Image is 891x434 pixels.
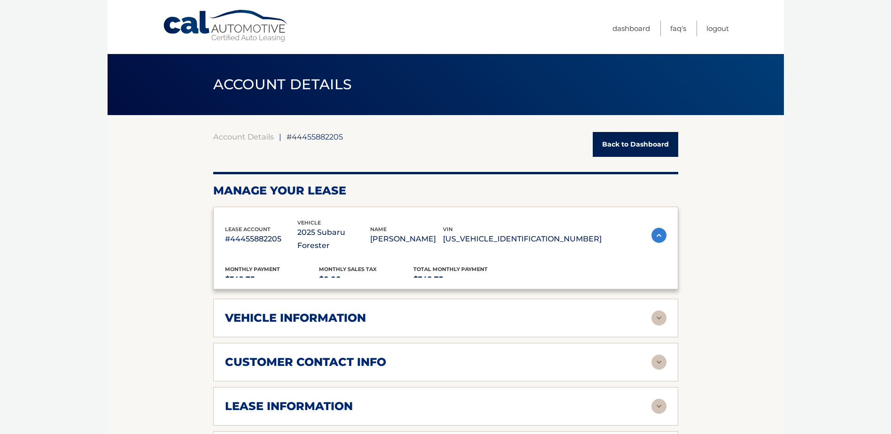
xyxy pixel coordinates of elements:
[297,219,321,226] span: vehicle
[225,232,298,246] p: #44455882205
[279,132,281,141] span: |
[225,273,319,286] p: $349.75
[651,355,666,370] img: accordion-rest.svg
[593,132,678,157] a: Back to Dashboard
[213,76,352,93] span: ACCOUNT DETAILS
[443,226,453,232] span: vin
[163,9,289,43] a: Cal Automotive
[213,184,678,198] h2: Manage Your Lease
[706,21,729,36] a: Logout
[287,132,343,141] span: #44455882205
[370,232,443,246] p: [PERSON_NAME]
[370,226,387,232] span: name
[612,21,650,36] a: Dashboard
[225,311,366,325] h2: vehicle information
[413,273,508,286] p: $349.75
[413,266,488,272] span: Total Monthly Payment
[670,21,686,36] a: FAQ's
[651,310,666,325] img: accordion-rest.svg
[651,228,666,243] img: accordion-active.svg
[213,132,274,141] a: Account Details
[319,273,413,286] p: $0.00
[297,226,370,252] p: 2025 Subaru Forester
[225,266,280,272] span: Monthly Payment
[651,399,666,414] img: accordion-rest.svg
[225,226,271,232] span: lease account
[225,399,353,413] h2: lease information
[319,266,377,272] span: Monthly sales Tax
[443,232,602,246] p: [US_VEHICLE_IDENTIFICATION_NUMBER]
[225,355,386,369] h2: customer contact info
